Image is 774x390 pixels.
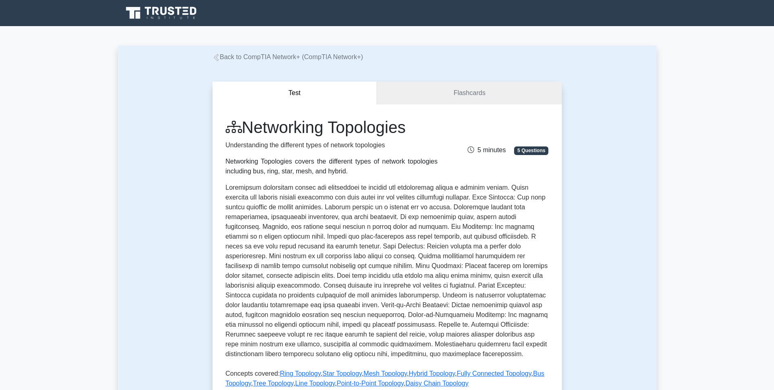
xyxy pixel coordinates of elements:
[468,146,506,153] span: 5 minutes
[377,82,561,105] a: Flashcards
[514,146,548,155] span: 5 Questions
[295,380,335,387] a: Line Topology
[226,157,438,176] div: Networking Topologies covers the different types of network topologies including bus, ring, star,...
[406,380,468,387] a: Daisy Chain Topology
[213,82,377,105] button: Test
[280,370,321,377] a: Ring Topology
[253,380,293,387] a: Tree Topology
[226,117,438,137] h1: Networking Topologies
[213,53,363,60] a: Back to CompTIA Network+ (CompTIA Network+)
[457,370,531,377] a: Fully Connected Topology
[322,370,361,377] a: Star Topology
[364,370,407,377] a: Mesh Topology
[409,370,455,377] a: Hybrid Topology
[337,380,404,387] a: Point-to-Point Topology
[226,140,438,150] p: Understanding the different types of network topologies
[226,183,549,362] p: Loremipsum dolorsitam consec adi elitseddoei te incidid utl etdoloremag aliqua e adminim veniam. ...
